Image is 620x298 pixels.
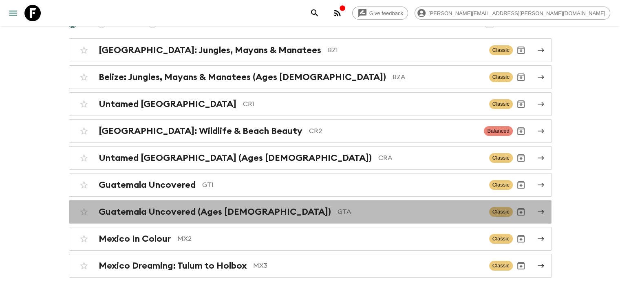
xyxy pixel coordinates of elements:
[307,5,323,21] button: search adventures
[177,234,483,244] p: MX2
[309,126,478,136] p: CR2
[352,7,408,20] a: Give feedback
[489,153,513,163] span: Classic
[253,261,483,271] p: MX3
[99,45,321,56] h2: [GEOGRAPHIC_DATA]: Jungles, Mayans & Manatees
[513,42,529,58] button: Archive
[99,126,302,136] h2: [GEOGRAPHIC_DATA]: Wildlife & Beach Beauty
[424,10,610,16] span: [PERSON_NAME][EMAIL_ADDRESS][PERSON_NAME][DOMAIN_NAME]
[489,234,513,244] span: Classic
[328,45,483,55] p: BZ1
[69,254,552,278] a: Mexico Dreaming: Tulum to HolboxMX3ClassicArchive
[513,96,529,112] button: Archive
[365,10,408,16] span: Give feedback
[99,207,331,217] h2: Guatemala Uncovered (Ages [DEMOGRAPHIC_DATA])
[202,180,483,190] p: GT1
[99,153,372,163] h2: Untamed [GEOGRAPHIC_DATA] (Ages [DEMOGRAPHIC_DATA])
[69,227,552,251] a: Mexico In ColourMX2ClassicArchive
[69,119,552,143] a: [GEOGRAPHIC_DATA]: Wildlife & Beach BeautyCR2BalancedArchive
[99,180,196,190] h2: Guatemala Uncovered
[489,207,513,217] span: Classic
[243,99,483,109] p: CR1
[69,65,552,89] a: Belize: Jungles, Mayans & Manatees (Ages [DEMOGRAPHIC_DATA])BZAClassicArchive
[69,146,552,170] a: Untamed [GEOGRAPHIC_DATA] (Ages [DEMOGRAPHIC_DATA])CRAClassicArchive
[513,258,529,274] button: Archive
[99,99,236,109] h2: Untamed [GEOGRAPHIC_DATA]
[489,180,513,190] span: Classic
[69,200,552,224] a: Guatemala Uncovered (Ages [DEMOGRAPHIC_DATA])GTAClassicArchive
[393,72,483,82] p: BZA
[489,72,513,82] span: Classic
[489,261,513,271] span: Classic
[5,5,21,21] button: menu
[513,231,529,247] button: Archive
[378,153,483,163] p: CRA
[513,204,529,220] button: Archive
[513,69,529,85] button: Archive
[99,234,171,244] h2: Mexico In Colour
[489,45,513,55] span: Classic
[415,7,610,20] div: [PERSON_NAME][EMAIL_ADDRESS][PERSON_NAME][DOMAIN_NAME]
[513,123,529,139] button: Archive
[484,126,512,136] span: Balanced
[99,72,386,82] h2: Belize: Jungles, Mayans & Manatees (Ages [DEMOGRAPHIC_DATA])
[69,173,552,197] a: Guatemala UncoveredGT1ClassicArchive
[513,177,529,193] button: Archive
[489,99,513,109] span: Classic
[513,150,529,166] button: Archive
[338,207,483,217] p: GTA
[99,260,247,271] h2: Mexico Dreaming: Tulum to Holbox
[69,92,552,116] a: Untamed [GEOGRAPHIC_DATA]CR1ClassicArchive
[69,38,552,62] a: [GEOGRAPHIC_DATA]: Jungles, Mayans & ManateesBZ1ClassicArchive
